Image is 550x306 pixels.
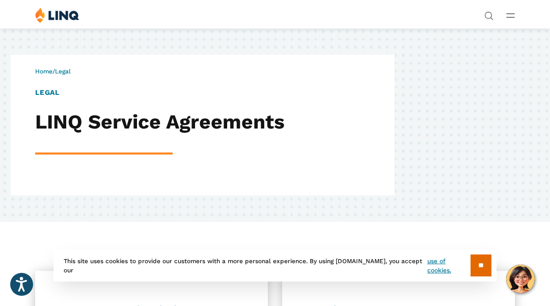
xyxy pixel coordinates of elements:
[35,68,71,75] span: /
[55,68,71,75] span: Legal
[427,257,471,275] a: use of cookies.
[35,7,79,23] img: LINQ | K‑12 Software
[484,10,493,19] button: Open Search Bar
[506,10,515,21] button: Open Main Menu
[35,68,52,75] a: Home
[35,87,337,98] h1: LEGAL
[506,265,535,293] button: Hello, have a question? Let’s chat.
[53,249,497,282] div: This site uses cookies to provide our customers with a more personal experience. By using [DOMAIN...
[35,111,337,134] h2: LINQ Service Agreements
[484,7,493,19] nav: Utility Navigation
